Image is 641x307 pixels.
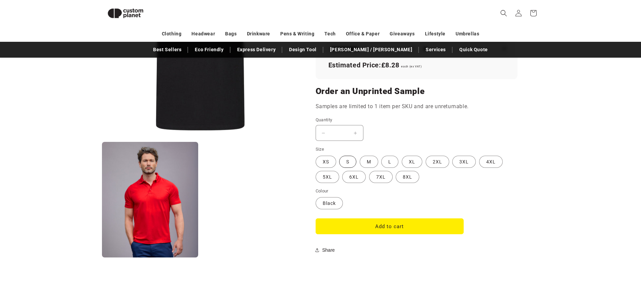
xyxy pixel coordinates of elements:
[390,28,415,40] a: Giveaways
[162,28,182,40] a: Clothing
[316,102,518,112] p: Samples are limited to 1 item per SKU and are unreturnable.
[381,156,398,168] label: L
[191,44,227,56] a: Eco Friendly
[247,28,270,40] a: Drinkware
[496,6,511,21] summary: Search
[316,146,325,153] legend: Size
[191,28,215,40] a: Headwear
[150,44,185,56] a: Best Sellers
[425,28,446,40] a: Lifestyle
[316,197,343,209] label: Black
[234,44,279,56] a: Express Delivery
[324,28,335,40] a: Tech
[479,156,503,168] label: 4XL
[286,44,320,56] a: Design Tool
[456,28,479,40] a: Umbrellas
[426,156,449,168] label: 2XL
[316,86,518,97] h2: Order an Unprinted Sample
[316,117,464,123] label: Quantity
[381,61,399,69] span: £8.28
[316,171,339,183] label: 5XL
[369,171,393,183] label: 7XL
[339,156,356,168] label: S
[326,58,507,72] div: Estimated Price:
[225,28,237,40] a: Bags
[316,156,336,168] label: XS
[452,156,476,168] label: 3XL
[316,218,464,234] button: Add to cart
[360,156,378,168] label: M
[280,28,314,40] a: Pens & Writing
[529,234,641,307] iframe: Chat Widget
[327,44,416,56] a: [PERSON_NAME] / [PERSON_NAME]
[401,65,422,68] span: each (ex VAT)
[316,243,337,257] button: Share
[402,156,422,168] label: XL
[456,44,491,56] a: Quick Quote
[102,3,149,24] img: Custom Planet
[342,171,366,183] label: 6XL
[316,188,329,194] legend: Colour
[346,28,380,40] a: Office & Paper
[396,171,419,183] label: 8XL
[422,44,449,56] a: Services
